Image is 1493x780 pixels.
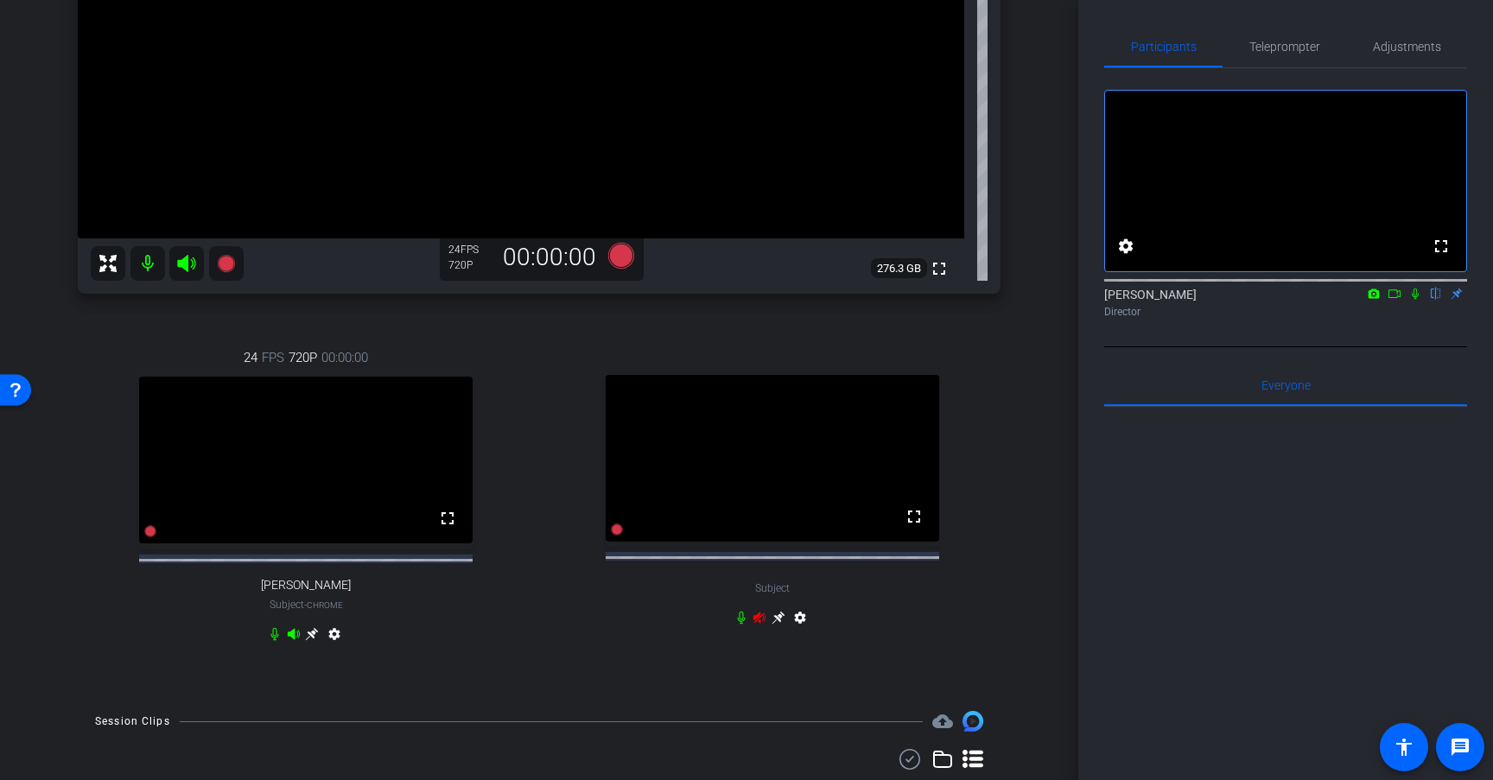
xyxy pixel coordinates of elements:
[1249,41,1320,53] span: Teleprompter
[492,243,607,272] div: 00:00:00
[790,611,810,631] mat-icon: settings
[755,580,790,596] span: Subject
[448,243,492,257] div: 24
[95,713,170,730] div: Session Clips
[1131,41,1197,53] span: Participants
[932,711,953,732] mat-icon: cloud_upload
[929,258,950,279] mat-icon: fullscreen
[262,348,284,367] span: FPS
[261,578,351,593] span: [PERSON_NAME]
[932,711,953,732] span: Destinations for your clips
[307,600,343,610] span: Chrome
[904,506,924,527] mat-icon: fullscreen
[244,348,257,367] span: 24
[1261,379,1311,391] span: Everyone
[289,348,317,367] span: 720P
[304,599,307,611] span: -
[448,258,492,272] div: 720P
[324,627,345,648] mat-icon: settings
[1431,236,1452,257] mat-icon: fullscreen
[1426,285,1446,301] mat-icon: flip
[871,258,927,279] span: 276.3 GB
[1115,236,1136,257] mat-icon: settings
[1394,737,1414,758] mat-icon: accessibility
[461,244,479,256] span: FPS
[1104,286,1467,320] div: [PERSON_NAME]
[270,597,343,612] span: Subject
[963,711,983,732] img: Session clips
[437,508,458,529] mat-icon: fullscreen
[1373,41,1441,53] span: Adjustments
[1450,737,1471,758] mat-icon: message
[1104,304,1467,320] div: Director
[321,348,368,367] span: 00:00:00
